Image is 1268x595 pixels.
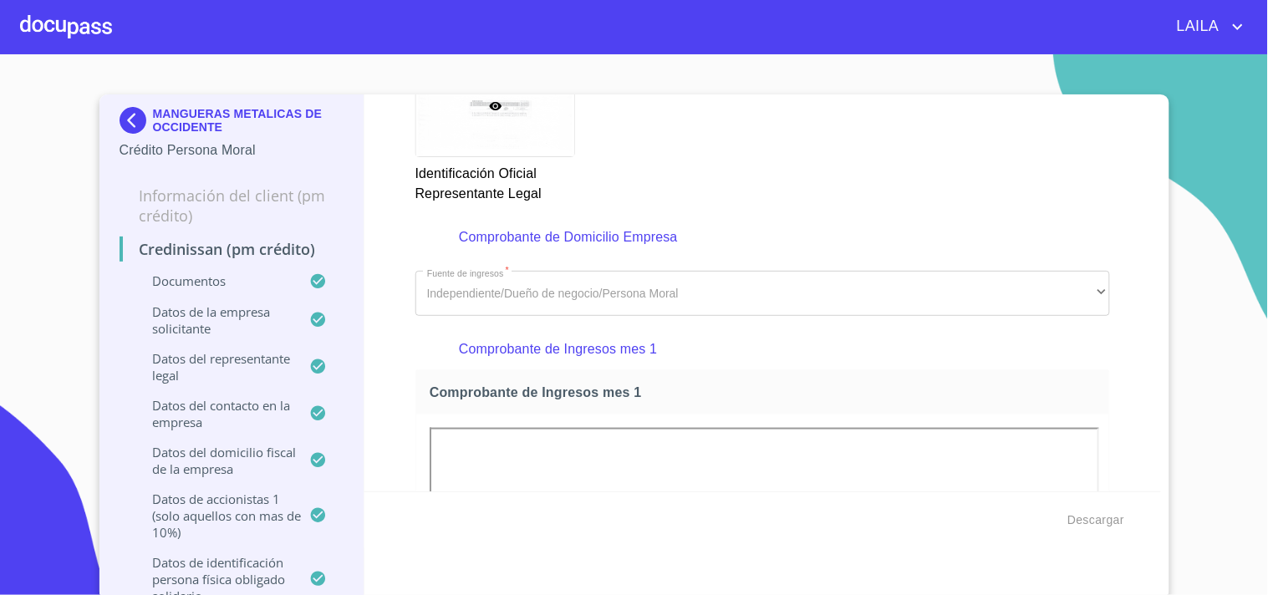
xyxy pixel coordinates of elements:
span: LAILA [1164,13,1228,40]
p: Datos del domicilio fiscal de la empresa [120,444,310,477]
button: account of current user [1164,13,1248,40]
p: Documentos [120,272,310,289]
div: Independiente/Dueño de negocio/Persona Moral [415,271,1110,316]
p: Datos de la empresa solicitante [120,303,310,337]
p: MANGUERAS METALICAS DE OCCIDENTE [153,107,344,134]
p: Crédito Persona Moral [120,140,344,160]
p: Datos del representante legal [120,350,310,384]
p: Datos del contacto en la empresa [120,397,310,430]
p: Credinissan (PM crédito) [120,239,344,259]
p: Comprobante de Ingresos mes 1 [459,339,1066,359]
p: Identificación Oficial Representante Legal [415,157,574,204]
img: Docupass spot blue [120,107,153,134]
p: Información del Client (PM crédito) [120,186,344,226]
p: Datos de accionistas 1 (solo aquellos con mas de 10%) [120,491,310,541]
span: Comprobante de Ingresos mes 1 [430,384,1102,401]
button: Descargar [1061,505,1131,536]
div: MANGUERAS METALICAS DE OCCIDENTE [120,107,344,140]
span: Descargar [1067,510,1124,531]
p: Comprobante de Domicilio Empresa [459,227,1066,247]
